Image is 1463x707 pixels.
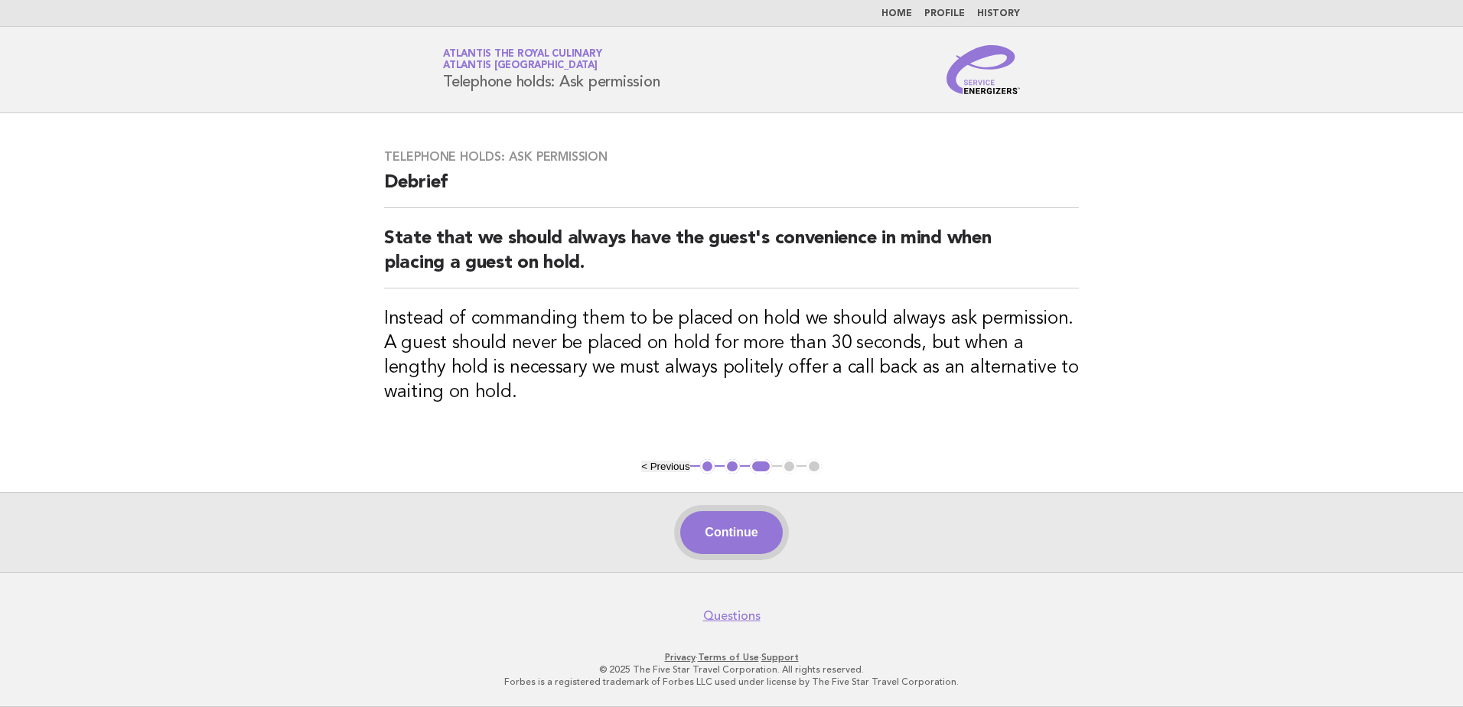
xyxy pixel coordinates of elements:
[680,511,782,554] button: Continue
[703,608,761,624] a: Questions
[641,461,689,472] button: < Previous
[924,9,965,18] a: Profile
[384,171,1079,208] h2: Debrief
[665,652,696,663] a: Privacy
[384,307,1079,405] h3: Instead of commanding them to be placed on hold we should always ask permission. A guest should n...
[443,61,598,71] span: Atlantis [GEOGRAPHIC_DATA]
[881,9,912,18] a: Home
[263,663,1200,676] p: © 2025 The Five Star Travel Corporation. All rights reserved.
[698,652,759,663] a: Terms of Use
[384,226,1079,288] h2: State that we should always have the guest's convenience in mind when placing a guest on hold.
[700,459,715,474] button: 1
[384,149,1079,165] h3: Telephone holds: Ask permission
[947,45,1020,94] img: Service Energizers
[761,652,799,663] a: Support
[263,676,1200,688] p: Forbes is a registered trademark of Forbes LLC used under license by The Five Star Travel Corpora...
[443,49,601,70] a: Atlantis the Royal CulinaryAtlantis [GEOGRAPHIC_DATA]
[443,50,660,90] h1: Telephone holds: Ask permission
[750,459,772,474] button: 3
[263,651,1200,663] p: · ·
[977,9,1020,18] a: History
[725,459,740,474] button: 2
